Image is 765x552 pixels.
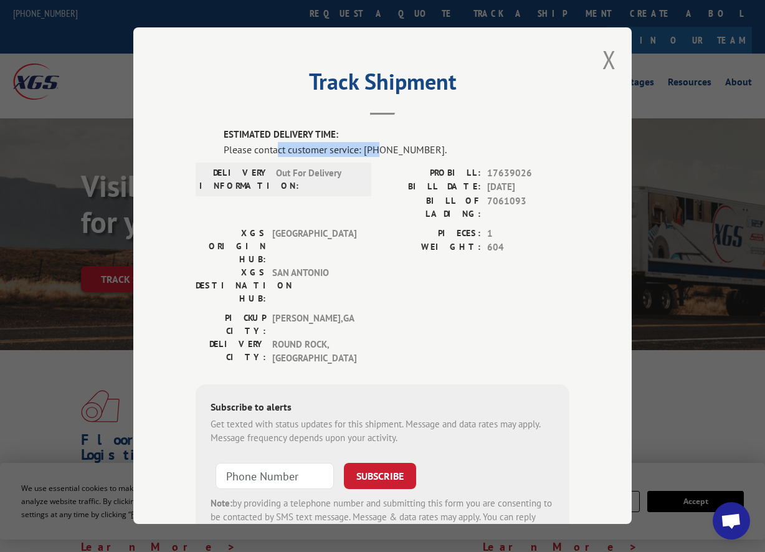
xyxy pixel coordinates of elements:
[211,497,554,539] div: by providing a telephone number and submitting this form you are consenting to be contacted by SM...
[224,128,569,142] label: ESTIMATED DELIVERY TIME:
[487,180,569,194] span: [DATE]
[224,142,569,157] div: Please contact customer service: [PHONE_NUMBER].
[196,73,569,97] h2: Track Shipment
[383,166,481,181] label: PROBILL:
[272,312,356,338] span: [PERSON_NAME] , GA
[383,240,481,255] label: WEIGHT:
[276,166,360,193] span: Out For Delivery
[196,312,266,338] label: PICKUP CITY:
[196,227,266,266] label: XGS ORIGIN HUB:
[196,266,266,305] label: XGS DESTINATION HUB:
[272,266,356,305] span: SAN ANTONIO
[383,227,481,241] label: PIECES:
[216,463,334,489] input: Phone Number
[487,227,569,241] span: 1
[713,502,750,540] div: Open chat
[383,194,481,221] label: BILL OF LADING:
[196,338,266,366] label: DELIVERY CITY:
[344,463,416,489] button: SUBSCRIBE
[487,240,569,255] span: 604
[272,227,356,266] span: [GEOGRAPHIC_DATA]
[383,180,481,194] label: BILL DATE:
[199,166,270,193] label: DELIVERY INFORMATION:
[487,166,569,181] span: 17639026
[211,399,554,417] div: Subscribe to alerts
[272,338,356,366] span: ROUND ROCK , [GEOGRAPHIC_DATA]
[211,497,232,509] strong: Note:
[487,194,569,221] span: 7061093
[602,43,616,76] button: Close modal
[211,417,554,445] div: Get texted with status updates for this shipment. Message and data rates may apply. Message frequ...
